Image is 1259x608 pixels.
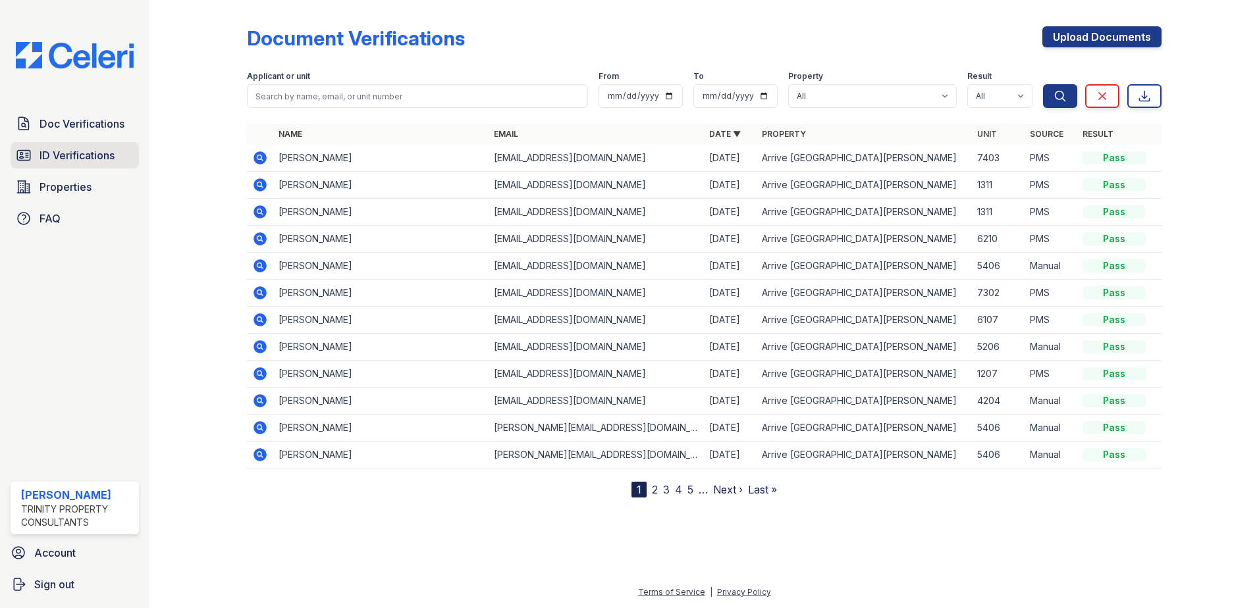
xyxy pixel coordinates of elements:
td: [DATE] [704,226,757,253]
a: 3 [663,483,670,496]
a: Upload Documents [1042,26,1162,47]
td: PMS [1025,145,1077,172]
td: [DATE] [704,415,757,442]
span: Sign out [34,576,74,592]
td: [EMAIL_ADDRESS][DOMAIN_NAME] [489,388,704,415]
td: [PERSON_NAME] [273,388,489,415]
td: [DATE] [704,388,757,415]
td: [EMAIL_ADDRESS][DOMAIN_NAME] [489,199,704,226]
td: 7403 [972,145,1025,172]
a: Last » [748,483,777,496]
td: Arrive [GEOGRAPHIC_DATA][PERSON_NAME] [757,307,972,334]
td: [EMAIL_ADDRESS][DOMAIN_NAME] [489,307,704,334]
td: [PERSON_NAME] [273,226,489,253]
td: Arrive [GEOGRAPHIC_DATA][PERSON_NAME] [757,280,972,307]
a: FAQ [11,205,139,232]
td: Arrive [GEOGRAPHIC_DATA][PERSON_NAME] [757,226,972,253]
td: 5406 [972,253,1025,280]
a: Result [1083,129,1113,139]
td: [DATE] [704,334,757,361]
td: PMS [1025,280,1077,307]
div: Pass [1083,259,1146,272]
td: Arrive [GEOGRAPHIC_DATA][PERSON_NAME] [757,172,972,199]
td: PMS [1025,361,1077,388]
label: Applicant or unit [247,71,310,82]
a: Privacy Policy [717,587,771,597]
td: Arrive [GEOGRAPHIC_DATA][PERSON_NAME] [757,334,972,361]
div: [PERSON_NAME] [21,487,134,503]
td: Manual [1025,253,1077,280]
a: Date ▼ [709,129,741,139]
input: Search by name, email, or unit number [247,84,588,108]
td: PMS [1025,226,1077,253]
td: [PERSON_NAME] [273,415,489,442]
label: Result [967,71,992,82]
td: Manual [1025,442,1077,469]
a: Properties [11,174,139,200]
td: [PERSON_NAME] [273,145,489,172]
a: 4 [675,483,682,496]
td: [DATE] [704,442,757,469]
div: Pass [1083,205,1146,218]
td: PMS [1025,172,1077,199]
td: [PERSON_NAME] [273,172,489,199]
td: [DATE] [704,199,757,226]
div: Pass [1083,178,1146,191]
td: 5406 [972,415,1025,442]
div: Pass [1083,232,1146,245]
td: [PERSON_NAME] [273,253,489,280]
td: [EMAIL_ADDRESS][DOMAIN_NAME] [489,226,704,253]
td: Arrive [GEOGRAPHIC_DATA][PERSON_NAME] [757,442,972,469]
td: Arrive [GEOGRAPHIC_DATA][PERSON_NAME] [757,415,972,442]
td: PMS [1025,307,1077,334]
td: [PERSON_NAME][EMAIL_ADDRESS][DOMAIN_NAME] [489,415,704,442]
td: 6107 [972,307,1025,334]
td: Arrive [GEOGRAPHIC_DATA][PERSON_NAME] [757,199,972,226]
td: Arrive [GEOGRAPHIC_DATA][PERSON_NAME] [757,361,972,388]
td: [EMAIL_ADDRESS][DOMAIN_NAME] [489,361,704,388]
span: Account [34,545,76,561]
td: 1311 [972,172,1025,199]
a: Property [762,129,806,139]
span: Doc Verifications [40,116,124,132]
label: From [599,71,619,82]
span: … [699,482,708,497]
td: [EMAIL_ADDRESS][DOMAIN_NAME] [489,253,704,280]
a: 5 [687,483,693,496]
td: [DATE] [704,253,757,280]
a: Sign out [5,571,144,597]
td: 5206 [972,334,1025,361]
span: ID Verifications [40,147,115,163]
td: [PERSON_NAME] [273,199,489,226]
label: To [693,71,704,82]
td: 7302 [972,280,1025,307]
td: 1207 [972,361,1025,388]
td: [DATE] [704,307,757,334]
a: Name [279,129,302,139]
a: Doc Verifications [11,111,139,137]
td: [DATE] [704,172,757,199]
td: [PERSON_NAME] [273,361,489,388]
td: [DATE] [704,280,757,307]
td: [EMAIL_ADDRESS][DOMAIN_NAME] [489,145,704,172]
td: [PERSON_NAME] [273,307,489,334]
td: Arrive [GEOGRAPHIC_DATA][PERSON_NAME] [757,388,972,415]
img: CE_Logo_Blue-a8612792a0a2168367f1c8372b55b34899dd931a85d93a1a3d3e32e68fde9ad4.png [5,42,144,68]
a: Terms of Service [638,587,705,597]
td: [PERSON_NAME][EMAIL_ADDRESS][DOMAIN_NAME] [489,442,704,469]
td: 1311 [972,199,1025,226]
td: Manual [1025,388,1077,415]
td: [EMAIL_ADDRESS][DOMAIN_NAME] [489,334,704,361]
a: Unit [977,129,997,139]
div: Pass [1083,286,1146,299]
div: Document Verifications [247,26,465,50]
td: [PERSON_NAME] [273,280,489,307]
div: Trinity Property Consultants [21,503,134,529]
span: FAQ [40,211,61,226]
td: Arrive [GEOGRAPHIC_DATA][PERSON_NAME] [757,145,972,172]
a: ID Verifications [11,142,139,168]
div: | [710,587,712,597]
div: Pass [1083,394,1146,407]
div: Pass [1083,448,1146,461]
td: Arrive [GEOGRAPHIC_DATA][PERSON_NAME] [757,253,972,280]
